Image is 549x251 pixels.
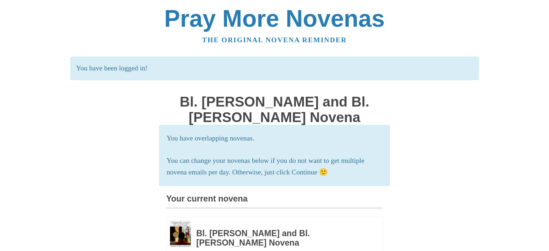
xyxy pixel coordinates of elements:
a: Pray More Novenas [164,5,385,32]
p: You can change your novenas below if you do not want to get multiple novena emails per day. Other... [167,155,383,179]
h3: Bl. [PERSON_NAME] and Bl. [PERSON_NAME] Novena [196,229,363,247]
h1: Bl. [PERSON_NAME] and Bl. [PERSON_NAME] Novena [166,94,383,125]
h3: Your current novena [166,194,383,208]
p: You have overlapping novenas. [167,133,383,144]
img: Novena image [170,221,191,247]
a: The original novena reminder [202,36,347,44]
p: You have been logged in! [70,57,479,80]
